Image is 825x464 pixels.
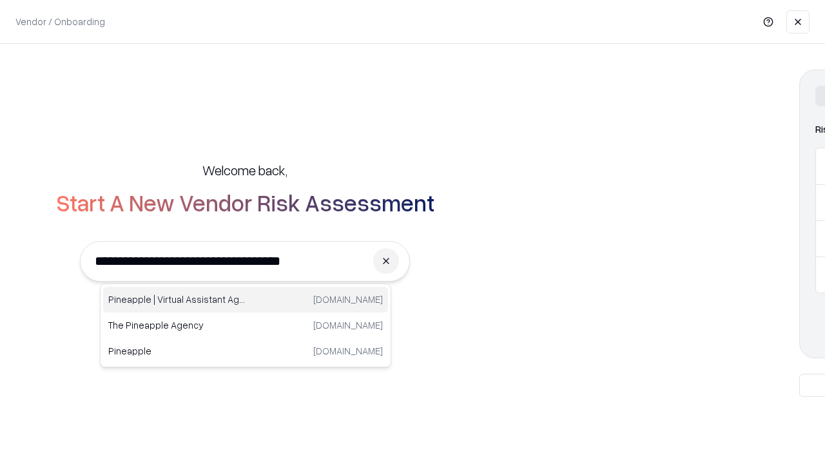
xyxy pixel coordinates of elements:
[100,284,391,367] div: Suggestions
[313,293,383,306] p: [DOMAIN_NAME]
[56,189,434,215] h2: Start A New Vendor Risk Assessment
[108,293,246,306] p: Pineapple | Virtual Assistant Agency
[15,15,105,28] p: Vendor / Onboarding
[313,318,383,332] p: [DOMAIN_NAME]
[108,344,246,358] p: Pineapple
[202,161,287,179] h5: Welcome back,
[108,318,246,332] p: The Pineapple Agency
[313,344,383,358] p: [DOMAIN_NAME]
